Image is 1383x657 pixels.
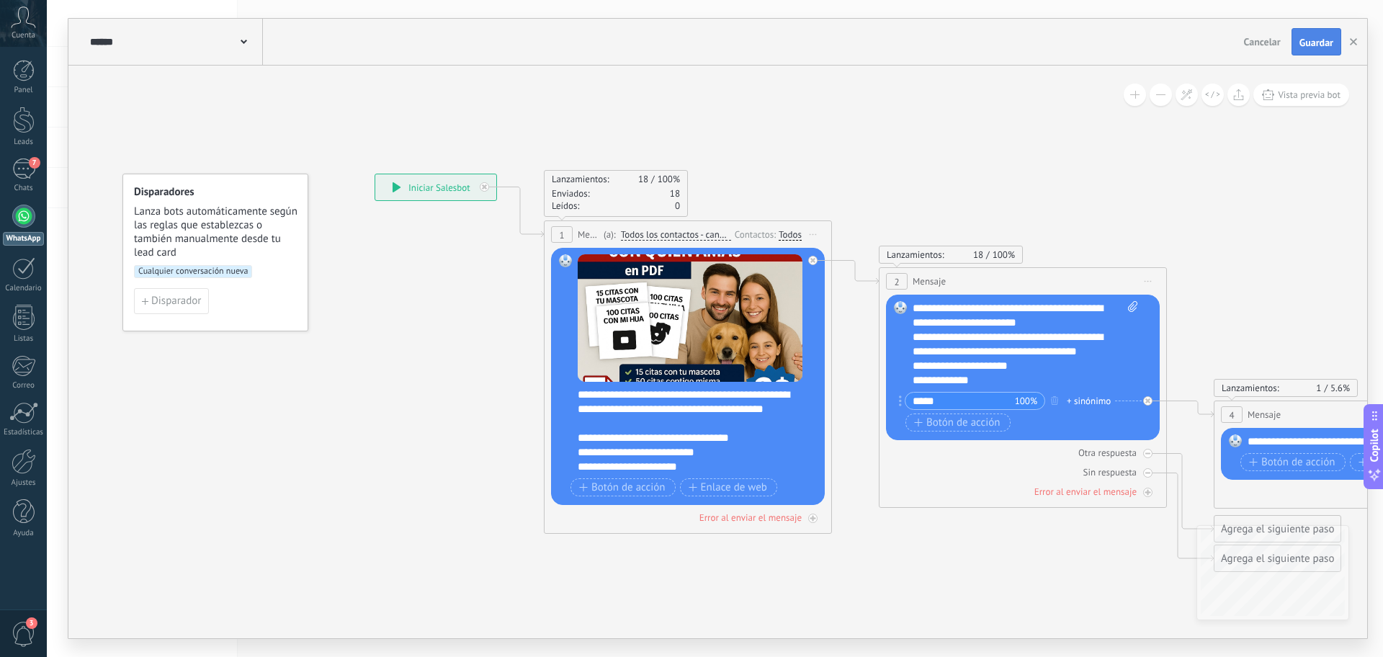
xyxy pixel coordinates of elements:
div: + sinónimo [1067,394,1111,408]
span: (a): [604,228,616,241]
button: Guardar [1292,28,1341,55]
span: 5.6% [1330,382,1350,394]
span: 18 [973,249,993,261]
span: 4 [1229,409,1234,421]
span: Enlace de web [689,482,767,493]
h4: Disparadores [134,185,298,199]
span: Enviados: [552,187,590,200]
div: Chats [3,184,45,193]
div: Contactos: [735,228,779,241]
span: Cancelar [1244,35,1281,48]
span: Botón de acción [1249,457,1335,468]
span: 7 [29,157,40,169]
div: Sin respuesta [1083,466,1137,478]
span: 100% [1015,394,1037,408]
span: Botón de acción [914,417,1001,429]
img: 4486a03c-14d6-4b65-992a-3a4b2f79b3ad [578,254,802,382]
span: 1 [559,229,564,241]
div: Ajustes [3,478,45,488]
span: Mensaje [913,274,946,288]
div: Todos [779,229,802,241]
div: Ayuda [3,529,45,538]
span: Botón de acción [579,482,666,493]
span: 2 [894,276,899,288]
span: 100% [993,249,1015,261]
span: Guardar [1299,37,1333,48]
div: Error al enviar el mensaje [1034,486,1137,498]
span: Copilot [1367,429,1382,462]
div: Panel [3,86,45,95]
span: 0 [675,200,680,212]
button: Enlace de web [680,478,777,496]
div: Listas [3,334,45,344]
div: Estadísticas [3,428,45,437]
button: Vista previa bot [1253,84,1349,106]
span: Lanzamientos: [1222,382,1279,394]
button: Botón de acción [905,414,1011,432]
button: Botón de acción [570,478,676,496]
div: WhatsApp [3,232,44,246]
span: Cuenta [12,31,35,40]
span: Lanzamientos: [887,249,944,261]
span: Mensaje [1248,408,1281,421]
span: Disparador [151,296,201,306]
span: 18 [638,173,658,185]
span: 100% [658,173,680,185]
button: Disparador [134,288,209,314]
span: Cualquier conversación nueva [134,265,252,278]
div: Iniciar Salesbot [375,174,496,200]
span: Lanzamientos: [552,173,609,185]
span: Mensaje [578,228,600,241]
div: Agrega el siguiente paso [1214,517,1341,541]
div: Calendario [3,284,45,293]
div: Error al enviar el mensaje [699,511,802,524]
button: Cancelar [1238,31,1286,53]
span: 18 [670,187,680,200]
span: Lanza bots automáticamente según las reglas que establezcas o también manualmente desde tu lead card [134,205,298,259]
span: 1 [1316,382,1330,394]
button: Botón de acción [1240,453,1346,471]
span: 3 [26,617,37,629]
div: Otra respuesta [1078,447,1137,459]
span: Leídos: [552,200,579,212]
span: Vista previa bot [1278,89,1341,101]
div: Correo [3,381,45,390]
div: Leads [3,138,45,147]
span: Todos los contactos - canales seleccionados [621,229,731,241]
